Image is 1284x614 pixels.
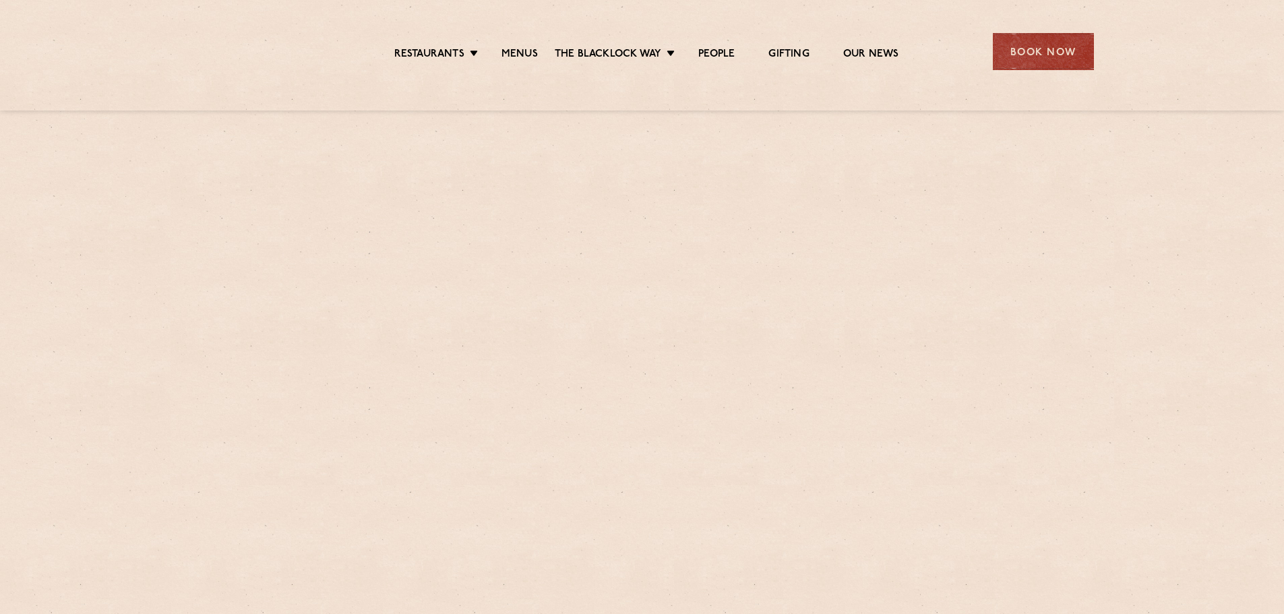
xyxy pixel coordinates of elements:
[501,48,538,63] a: Menus
[843,48,899,63] a: Our News
[555,48,661,63] a: The Blacklock Way
[993,33,1094,70] div: Book Now
[394,48,464,63] a: Restaurants
[698,48,735,63] a: People
[191,13,307,90] img: svg%3E
[768,48,809,63] a: Gifting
